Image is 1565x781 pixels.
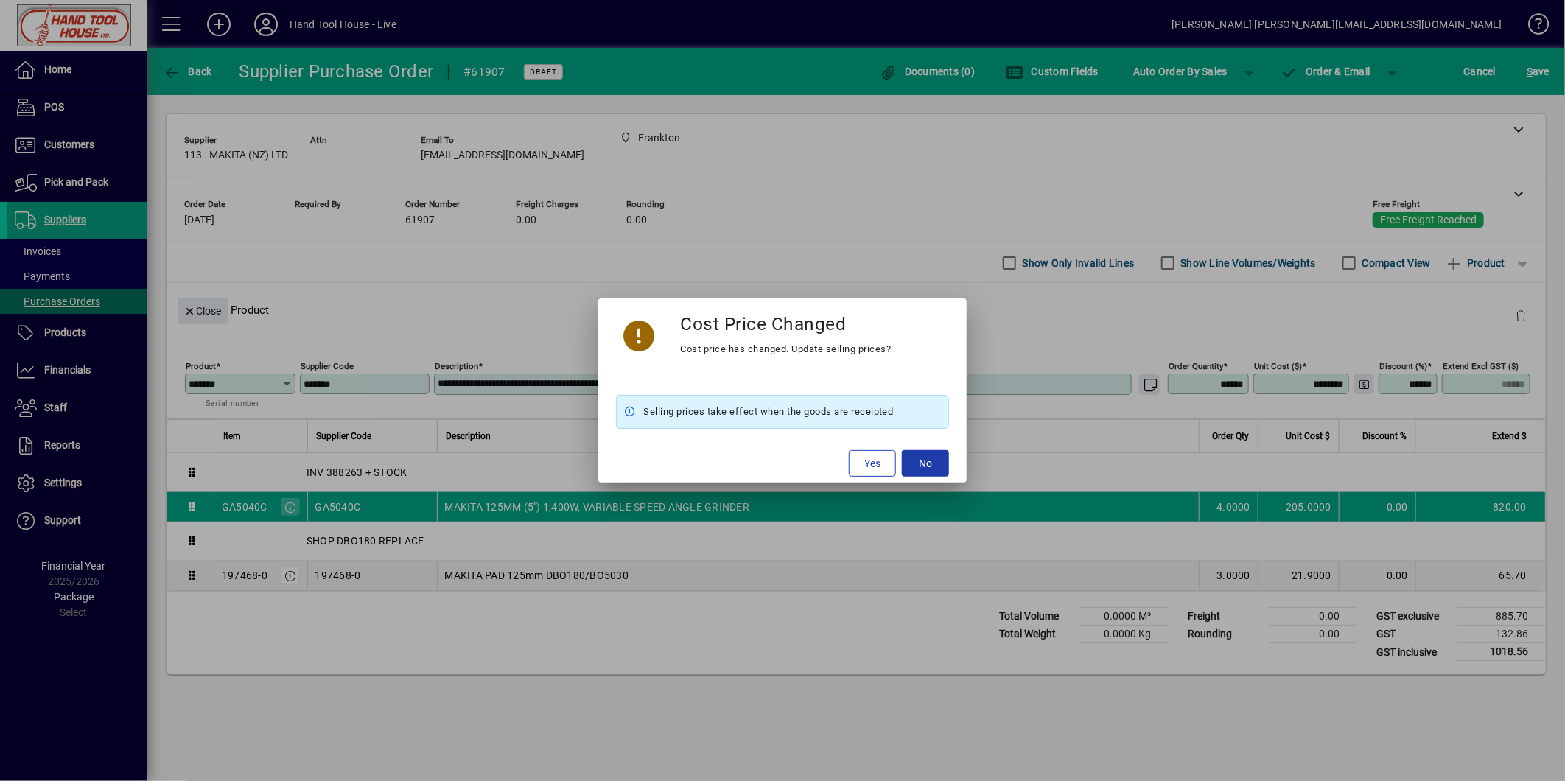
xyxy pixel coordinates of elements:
span: Yes [864,456,880,472]
span: No [919,456,932,472]
div: Cost price has changed. Update selling prices? [681,340,892,358]
h3: Cost Price Changed [681,313,847,335]
button: No [902,450,949,477]
button: Yes [849,450,896,477]
span: Selling prices take effect when the goods are receipted [643,403,894,421]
